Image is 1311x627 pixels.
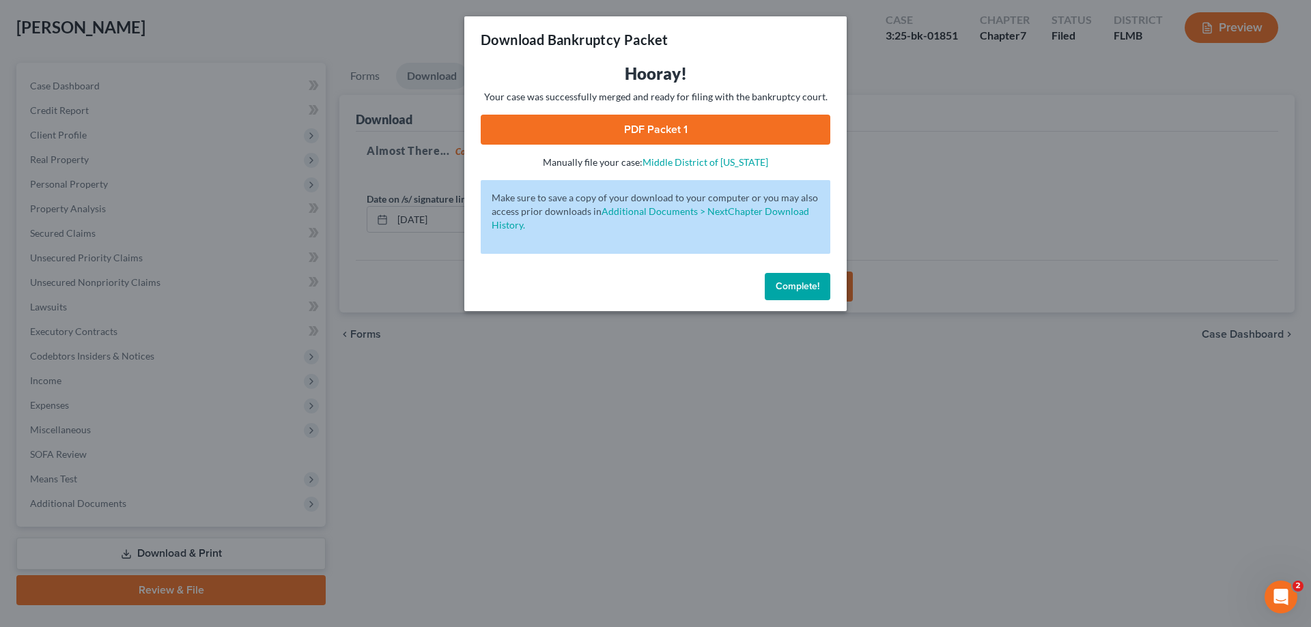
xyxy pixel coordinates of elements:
[643,156,768,168] a: Middle District of [US_STATE]
[1265,581,1297,613] iframe: Intercom live chat
[481,156,830,169] p: Manually file your case:
[492,191,819,232] p: Make sure to save a copy of your download to your computer or you may also access prior downloads in
[481,115,830,145] a: PDF Packet 1
[765,273,830,300] button: Complete!
[481,90,830,104] p: Your case was successfully merged and ready for filing with the bankruptcy court.
[776,280,819,292] span: Complete!
[492,205,809,231] a: Additional Documents > NextChapter Download History.
[1293,581,1303,592] span: 2
[481,30,668,49] h3: Download Bankruptcy Packet
[481,63,830,85] h3: Hooray!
